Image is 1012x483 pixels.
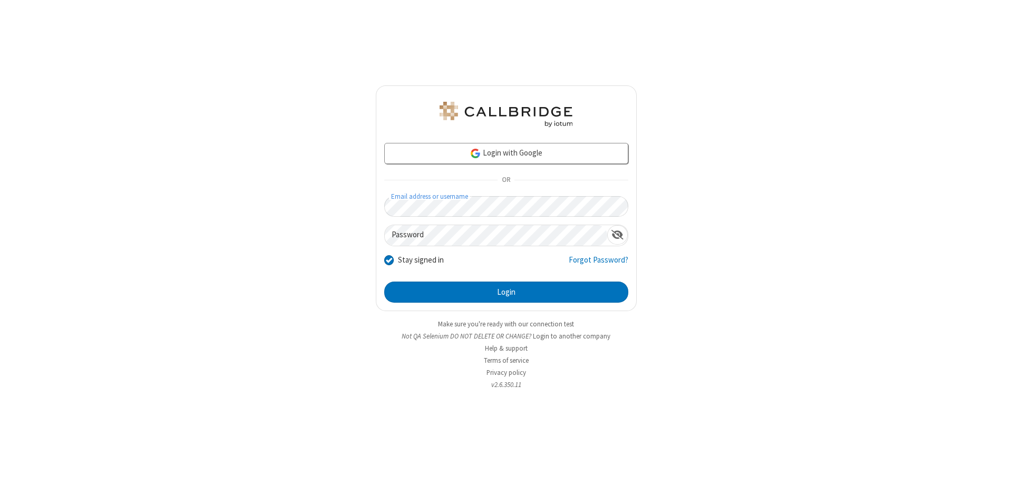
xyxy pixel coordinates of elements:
li: v2.6.350.11 [376,380,637,390]
a: Forgot Password? [569,254,628,274]
label: Stay signed in [398,254,444,266]
a: Login with Google [384,143,628,164]
img: google-icon.png [470,148,481,159]
a: Help & support [485,344,528,353]
input: Password [385,225,607,246]
a: Terms of service [484,356,529,365]
a: Privacy policy [486,368,526,377]
a: Make sure you're ready with our connection test [438,320,574,329]
button: Login to another company [533,331,610,341]
input: Email address or username [384,196,628,217]
div: Show password [607,225,628,245]
img: QA Selenium DO NOT DELETE OR CHANGE [437,102,575,127]
span: OR [498,173,514,188]
li: Not QA Selenium DO NOT DELETE OR CHANGE? [376,331,637,341]
button: Login [384,282,628,303]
